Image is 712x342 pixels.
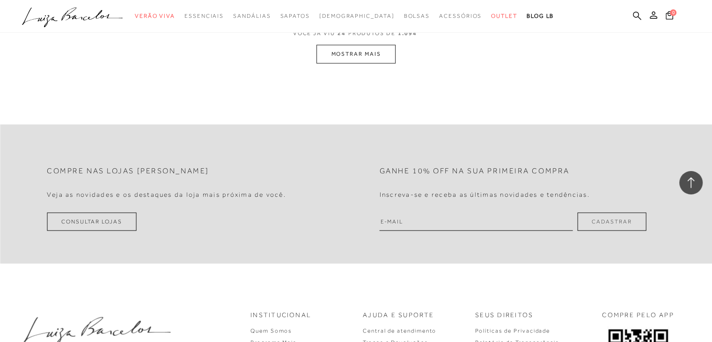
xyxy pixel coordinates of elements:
h2: Compre nas lojas [PERSON_NAME] [47,167,209,176]
p: COMPRE PELO APP [602,311,674,320]
span: Acessórios [439,13,482,19]
p: Institucional [250,311,311,320]
p: Seus Direitos [475,311,533,320]
button: Cadastrar [577,213,646,231]
span: Outlet [491,13,517,19]
a: noSubCategoriesText [319,7,395,25]
input: E-mail [380,213,573,231]
h4: Inscreva-se e receba as últimas novidades e tendências. [380,191,590,199]
button: MOSTRAR MAIS [316,45,395,63]
span: 1.094 [398,30,417,37]
span: Sandálias [233,13,271,19]
p: Ajuda e Suporte [363,311,434,320]
a: BLOG LB [527,7,554,25]
span: [DEMOGRAPHIC_DATA] [319,13,395,19]
span: Bolsas [404,13,430,19]
span: BLOG LB [527,13,554,19]
span: Essenciais [184,13,224,19]
a: Políticas de Privacidade [475,327,550,334]
a: noSubCategoriesText [135,7,175,25]
span: VOCÊ JÁ VIU PRODUTOS DE [293,30,419,37]
a: noSubCategoriesText [491,7,517,25]
button: 0 [663,10,676,23]
a: noSubCategoriesText [404,7,430,25]
a: noSubCategoriesText [184,7,224,25]
span: 24 [338,30,346,37]
a: noSubCategoriesText [280,7,309,25]
a: noSubCategoriesText [439,7,482,25]
a: Consultar Lojas [47,213,137,231]
a: Quem Somos [250,327,292,334]
span: Sapatos [280,13,309,19]
h2: Ganhe 10% off na sua primeira compra [380,167,570,176]
span: Verão Viva [135,13,175,19]
a: noSubCategoriesText [233,7,271,25]
span: 0 [670,9,676,16]
h4: Veja as novidades e os destaques da loja mais próxima de você. [47,191,286,199]
a: Central de atendimento [363,327,436,334]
